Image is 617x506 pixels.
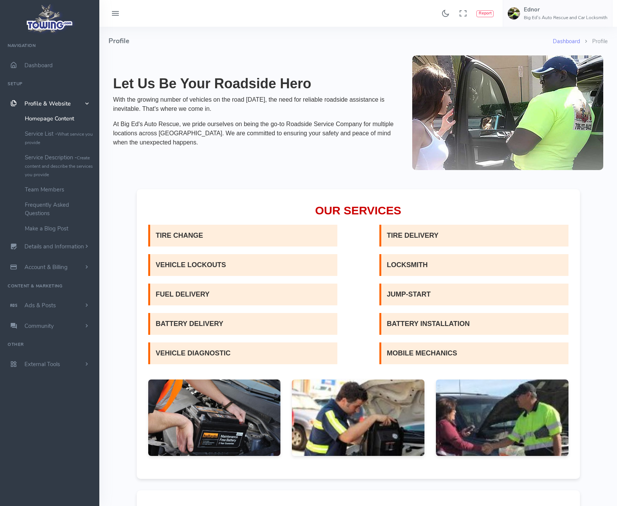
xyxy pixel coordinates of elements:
[379,254,568,276] li: LOCKSMITH
[24,322,54,330] span: Community
[148,204,568,217] h2: OUR SERVICES
[24,263,68,271] span: Account & Billing
[113,76,401,91] h1: Let Us Be Your Roadside Hero
[19,182,99,197] a: Team Members
[379,313,568,335] li: BATTERY INSTALLATION
[553,37,580,45] a: Dashboard
[24,360,60,368] span: External Tools
[524,15,607,20] h6: Big Ed's Auto Rescue and Car Locksmith
[24,62,53,69] span: Dashboard
[148,342,337,364] li: VEHICLE DIAGNOSTIC
[508,7,520,19] img: user-image
[148,313,337,335] li: BATTERY DELIVERY
[19,126,99,150] a: Service List -What service you provide
[25,155,93,178] small: Create content and describe the services you provide
[113,120,401,147] p: At Big Ed's Auto Rescue, we pride ourselves on being the go-to Roadside Service Company for multi...
[19,197,99,221] a: Frequently Asked Questions
[24,243,84,251] span: Details and Information
[148,284,337,305] li: FUEL DELIVERY
[148,254,337,276] li: VEHICLE LOCKOUTS
[292,379,424,468] img: Profile_MQR7EPHTS_24278
[19,150,99,182] a: Service Description -Create content and describe the services you provide
[25,131,93,146] small: What service you provide
[379,342,568,364] li: MOBILE MECHANICS
[24,100,71,107] span: Profile & Website
[113,95,401,114] p: With the growing number of vehicles on the road [DATE], the need for reliable roadside assistance...
[148,225,337,247] li: TIRE CHANGE
[24,2,76,35] img: logo
[476,10,494,17] button: Report
[379,284,568,305] li: JUMP-START
[24,302,56,309] span: Ads & Posts
[379,225,568,247] li: TIRE DELIVERY
[19,111,99,126] a: Homepage Content
[580,37,608,46] li: Profile
[524,6,607,13] h5: Ednor
[19,221,99,236] a: Make a Blog Post
[109,27,553,55] h4: Profile
[148,379,281,461] img: Profile_D6BK9Y2BE_24278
